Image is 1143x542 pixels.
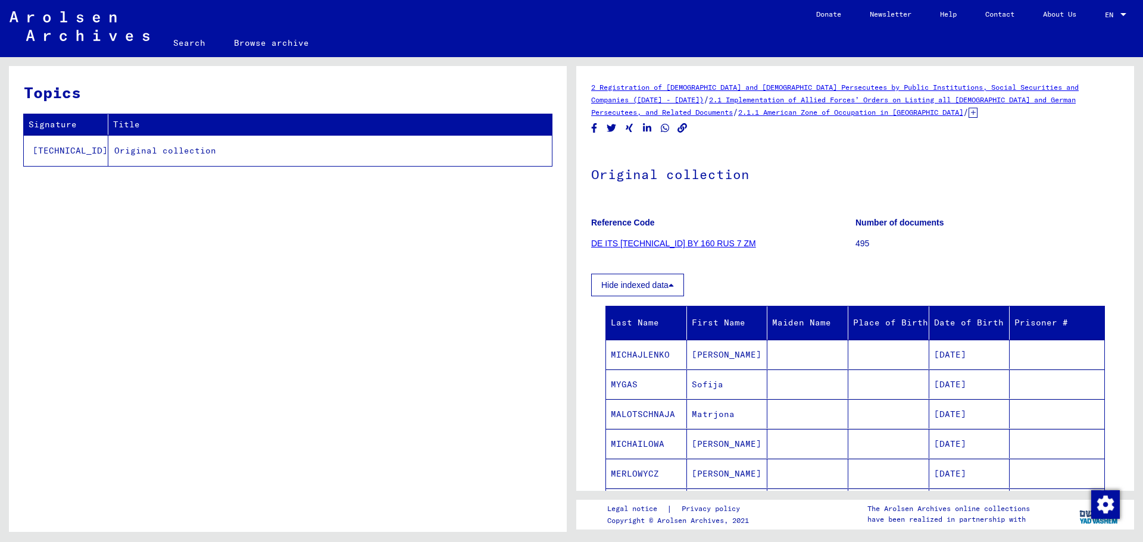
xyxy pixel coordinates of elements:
a: Browse archive [220,29,323,57]
a: Search [159,29,220,57]
mat-cell: MICHAJLENKO [606,340,687,369]
td: [TECHNICAL_ID] [24,135,108,166]
mat-header-cell: Prisoner # [1010,306,1104,340]
mat-cell: [DATE] [929,459,1010,488]
button: Share on Xing [623,121,636,136]
b: Number of documents [855,218,944,227]
div: Change consent [1091,490,1119,518]
mat-cell: [DATE] [929,488,1010,518]
mat-cell: MICHAILOWA [606,429,687,458]
span: / [963,106,969,117]
td: Original collection [108,135,552,166]
mat-cell: [PERSON_NAME] [687,488,768,518]
button: Share on Twitter [605,121,618,136]
mat-cell: Matrjona [687,399,768,428]
span: EN [1105,11,1118,19]
p: The Arolsen Archives online collections [867,503,1030,514]
a: DE ITS [TECHNICAL_ID] BY 160 RUS 7 ZM [591,239,756,248]
h3: Topics [24,81,551,104]
a: Legal notice [607,503,667,515]
b: Reference Code [591,218,655,227]
mat-cell: MALOTSCHNAJA [606,399,687,428]
mat-cell: [DATE] [929,429,1010,458]
mat-cell: [DATE] [929,399,1010,428]
mat-header-cell: Maiden Name [767,306,848,340]
button: Share on WhatsApp [659,121,672,136]
a: Privacy policy [672,503,754,515]
mat-header-cell: Place of Birth [848,306,929,340]
th: Signature [24,114,108,135]
th: Title [108,114,552,135]
mat-header-cell: Date of Birth [929,306,1010,340]
img: yv_logo.png [1077,499,1122,529]
p: 495 [855,237,1119,250]
div: | [607,503,754,515]
mat-header-cell: First Name [687,306,768,340]
button: Copy link [676,121,689,136]
a: 2.1 Implementation of Allied Forces’ Orders on Listing all [DEMOGRAPHIC_DATA] and German Persecut... [591,95,1076,117]
mat-cell: [PERSON_NAME] [606,488,687,518]
h1: Original collection [591,147,1119,199]
button: Hide indexed data [591,274,684,296]
mat-cell: [PERSON_NAME] [687,429,768,458]
mat-cell: Sofija [687,369,768,399]
img: Change consent [1091,490,1120,519]
button: Share on Facebook [588,121,601,136]
mat-cell: [DATE] [929,340,1010,369]
img: Arolsen_neg.svg [10,11,149,41]
p: Copyright © Arolsen Archives, 2021 [607,515,754,526]
mat-cell: MYGAS [606,369,687,399]
span: / [704,94,709,105]
mat-cell: [PERSON_NAME] [687,340,768,369]
p: have been realized in partnership with [867,514,1030,525]
button: Share on LinkedIn [641,121,654,136]
a: 2 Registration of [DEMOGRAPHIC_DATA] and [DEMOGRAPHIC_DATA] Persecutees by Public Institutions, S... [591,83,1079,104]
mat-cell: MERLOWYCZ [606,459,687,488]
mat-cell: [PERSON_NAME] [687,459,768,488]
span: / [733,106,738,117]
mat-header-cell: Last Name [606,306,687,340]
mat-cell: [DATE] [929,369,1010,399]
a: 2.1.1 American Zone of Occupation in [GEOGRAPHIC_DATA] [738,108,963,117]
